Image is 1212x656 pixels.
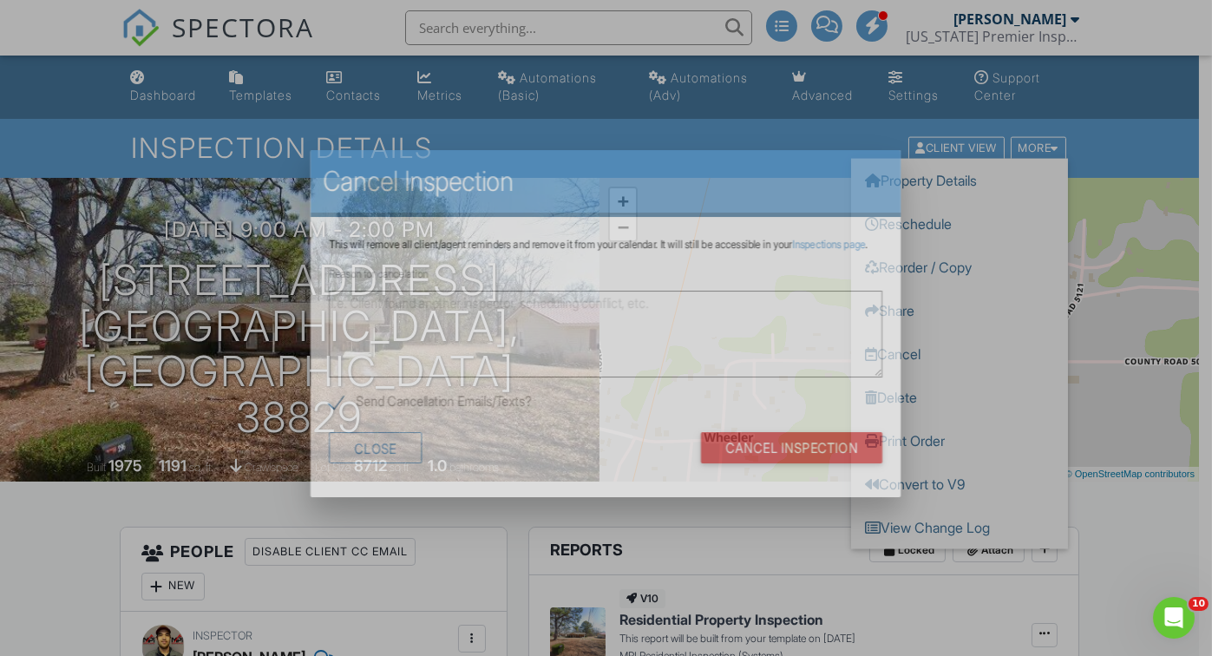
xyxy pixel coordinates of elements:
[329,393,531,415] label: Send Cancellation Emails/Texts?
[793,238,866,251] a: Inspections page
[701,432,883,463] input: Cancel Inspection
[323,164,888,199] h2: Cancel Inspection
[329,267,428,280] label: Reason for cancelation
[329,432,422,463] div: Close
[1153,597,1195,639] iframe: Intercom live chat
[1189,597,1209,611] span: 10
[329,238,882,252] p: This will remove all client/agent reminders and remove it from your calendar. It will still be ac...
